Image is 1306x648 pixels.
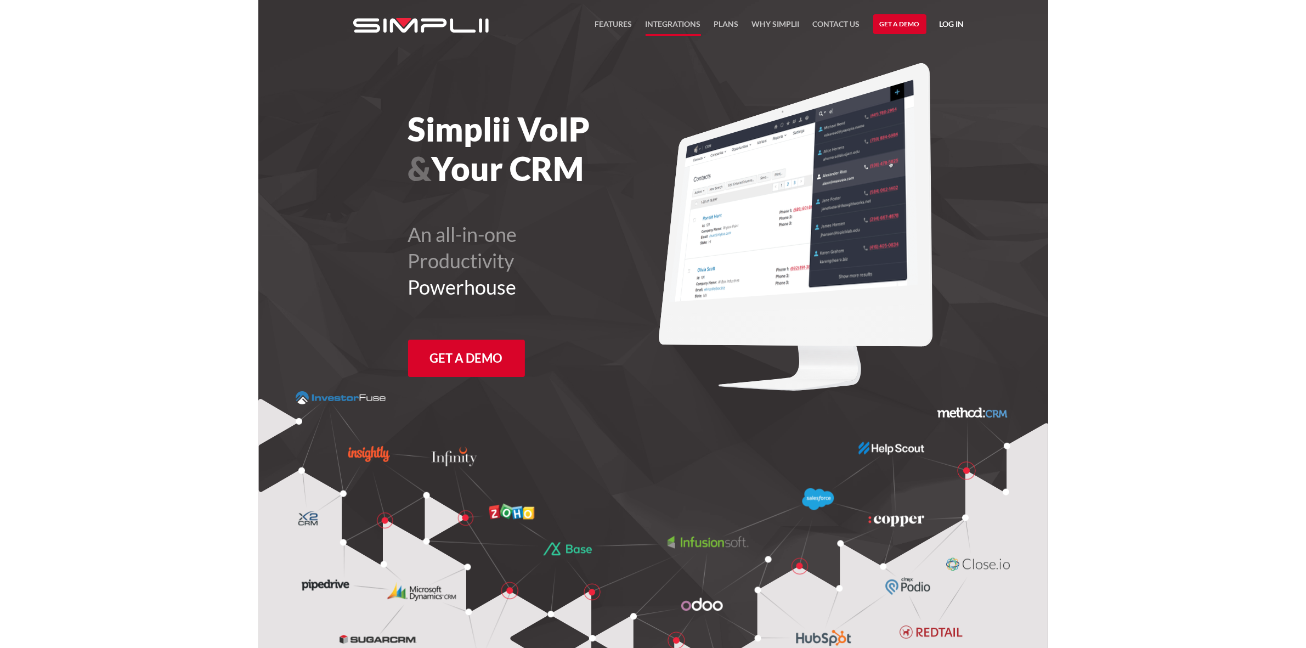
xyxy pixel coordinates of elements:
img: Simplii [353,18,489,33]
span: Powerhouse [408,275,517,299]
h2: An all-in-one Productivity [408,221,714,300]
a: FEATURES [595,18,632,37]
a: Why Simplii [752,18,800,37]
a: Plans [714,18,739,37]
a: Contact US [813,18,860,37]
h1: Simplii VoIP Your CRM [408,109,714,188]
span: & [408,149,432,188]
a: Get a Demo [408,340,525,377]
a: Integrations [646,18,701,36]
a: Get a Demo [873,14,926,34]
a: Log in [940,18,964,34]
